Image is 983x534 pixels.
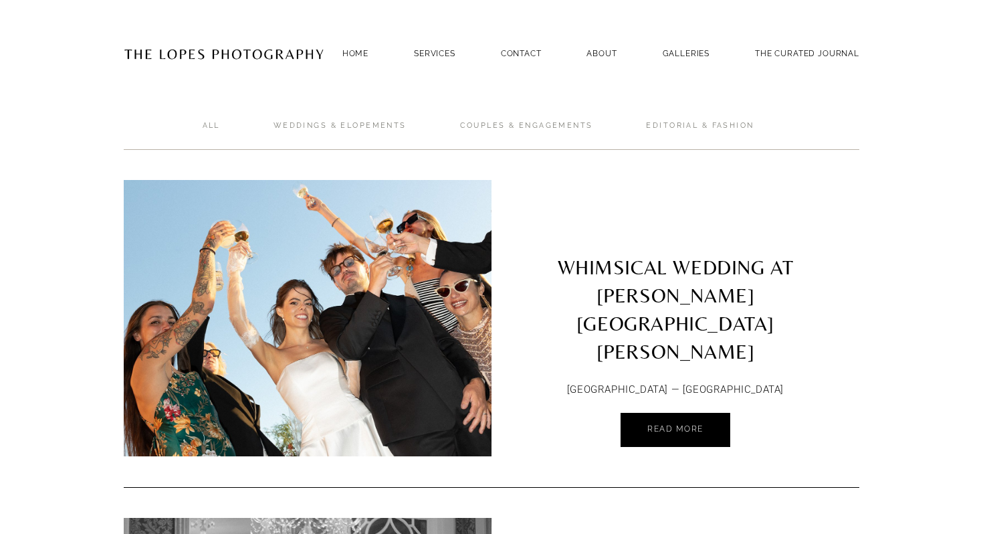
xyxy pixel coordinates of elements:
[663,44,710,62] a: GALLERIES
[414,49,455,58] a: SERVICES
[501,44,542,62] a: Contact
[586,44,617,62] a: ABOUT
[124,21,324,86] img: Portugal Wedding Photographer | The Lopes Photography
[646,120,754,150] a: Editorial & Fashion
[100,180,516,456] img: WHIMSICAL WEDDING AT PALÁCIO DE TANCOS LISBON
[274,120,407,150] a: Weddings & Elopements
[755,44,859,62] a: THE CURATED JOURNAL
[203,120,220,150] a: ALL
[536,381,814,399] p: [GEOGRAPHIC_DATA] — [GEOGRAPHIC_DATA]
[647,424,703,434] span: Read More
[342,44,368,62] a: Home
[621,413,730,447] a: Read More
[491,180,859,373] a: WHIMSICAL WEDDING AT [PERSON_NAME][GEOGRAPHIC_DATA][PERSON_NAME]
[460,120,593,150] a: Couples & ENGAGEMENTS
